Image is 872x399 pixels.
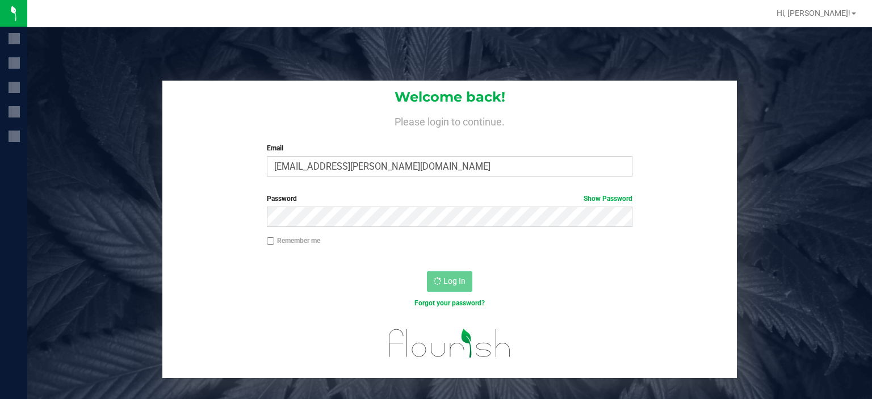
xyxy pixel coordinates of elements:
label: Email [267,143,633,153]
button: Log In [427,271,472,292]
input: Remember me [267,237,275,245]
span: Hi, [PERSON_NAME]! [777,9,850,18]
a: Forgot your password? [414,299,485,307]
label: Remember me [267,236,320,246]
a: Show Password [584,195,632,203]
h4: Please login to continue. [162,114,737,127]
img: flourish_logo.svg [378,320,522,366]
span: Log In [443,276,466,285]
span: Password [267,195,297,203]
h1: Welcome back! [162,90,737,104]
